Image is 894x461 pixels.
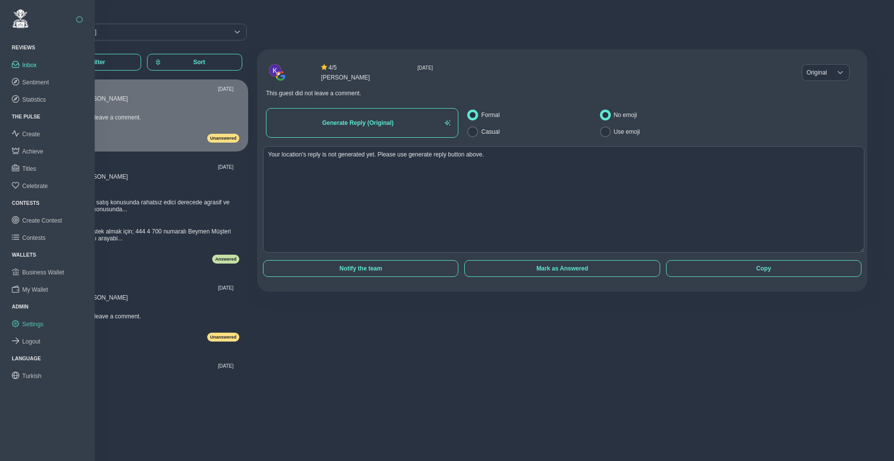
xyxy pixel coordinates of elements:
[22,96,46,103] span: Statistics
[329,64,337,71] span: 4 / 5
[147,54,242,71] button: Sort
[22,165,36,172] span: Titles
[22,183,48,190] span: Celebrate
[207,333,240,342] span: Unanswered
[22,269,64,276] span: Business Wallet
[481,112,499,118] label: Formal
[228,24,246,40] div: Select a location
[614,128,640,135] label: Use emoji
[674,265,854,272] span: Copy
[22,234,45,241] span: Contests
[464,260,660,277] button: Mark as Answered
[266,90,861,104] div: This guest did not leave a comment.
[274,119,442,126] span: Generate Reply (Original)
[46,192,239,249] div: Talebinizle ilgili destek almak için; 444 4 700 numaralı Beymen Müşteri Hizmetleri hattımızı aray...
[12,9,29,29] img: ReviewElf Logo
[46,114,239,128] div: This guest did not leave a comment.
[12,304,29,309] a: Admin
[22,62,37,69] span: Inbox
[22,321,43,328] span: Settings
[263,146,864,253] textarea: Your location's reply is not generated yet. Please use generate reply button above.
[22,338,40,345] span: Logout
[22,286,48,293] span: My Wallet
[164,59,234,66] span: Sort
[212,255,239,264] span: Answered
[321,74,370,81] span: [PERSON_NAME]
[218,363,233,369] small: [DATE]
[271,265,450,272] span: Notify the team
[12,356,41,361] a: Language
[79,173,128,180] span: [PERSON_NAME]
[218,164,233,170] small: [DATE]
[79,294,128,301] span: [PERSON_NAME]
[22,79,49,86] span: Sentiment
[468,265,656,272] span: Mark as Answered
[666,260,861,277] button: Copy
[12,45,35,50] a: Reviews
[22,148,43,155] span: Achieve
[46,313,239,327] div: This guest did not leave a comment.
[269,64,281,77] img: Reviewer Picture
[614,112,637,118] label: No emoji
[207,134,240,143] span: Unanswered
[46,199,229,213] span: Müşteri temsilcileri satış konusunda rahatsız edici derecede agrasif ve kurum içi işlemler konusu...
[12,200,39,206] a: CONTESTS
[266,108,458,138] button: Generate Reply (Original)
[12,114,40,119] a: THE PULSE
[22,373,41,380] span: Turkish
[79,95,128,102] span: [PERSON_NAME]
[802,65,831,80] span: Original
[12,252,36,258] a: Wallets
[481,128,499,135] label: Casual
[63,59,133,66] span: Filter
[22,131,40,138] span: Create
[417,65,433,71] small: [DATE]
[22,217,62,224] span: Create Contest
[218,86,233,92] small: [DATE]
[218,285,233,291] small: [DATE]
[263,260,458,277] button: Notify the team
[274,70,287,82] img: Reviewer Source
